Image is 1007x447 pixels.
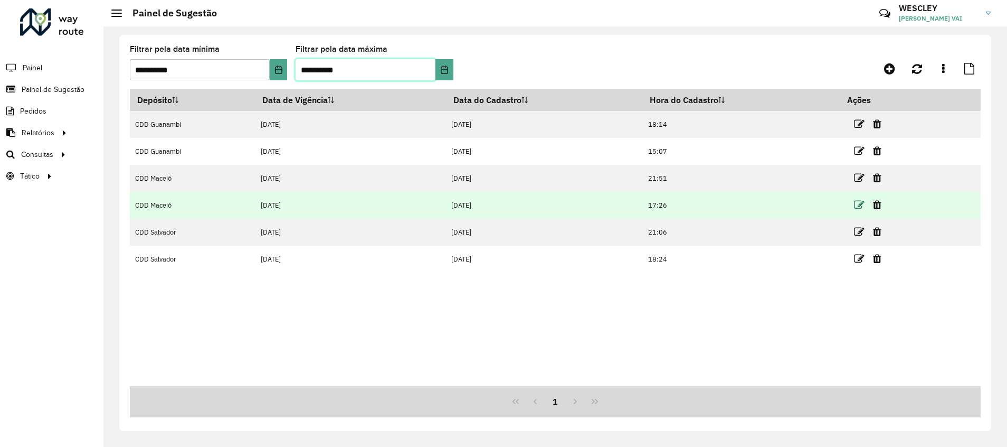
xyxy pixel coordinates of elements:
a: Editar [854,198,864,212]
a: Editar [854,252,864,266]
font: Hora do Cadastro [650,95,718,105]
td: [DATE] [255,111,446,138]
a: Excluir [873,225,881,239]
span: [PERSON_NAME] VAI [899,14,978,23]
button: 1 [545,392,565,412]
h3: WESCLEY [899,3,978,13]
button: Escolha a data [435,59,453,80]
td: [DATE] [255,165,446,192]
font: Data do Cadastro [453,95,521,105]
td: [DATE] [446,246,642,273]
td: [DATE] [255,192,446,219]
td: [DATE] [255,246,446,273]
a: Excluir [873,252,881,266]
h2: Painel de Sugestão [122,7,217,19]
font: Data de Vigência [262,95,328,105]
td: [DATE] [255,219,446,246]
a: Editar [854,225,864,239]
th: Ações [840,89,904,111]
td: 21:51 [642,165,840,192]
a: Excluir [873,198,881,212]
font: Depósito [137,95,172,105]
a: Editar [854,171,864,185]
a: Excluir [873,117,881,131]
td: [DATE] [446,138,642,165]
td: 18:14 [642,111,840,138]
span: Painel de Sugestão [22,84,84,95]
td: CDD Maceió [130,165,255,192]
td: [DATE] [446,111,642,138]
td: 17:26 [642,192,840,219]
a: Excluir [873,171,881,185]
a: Editar [854,144,864,158]
a: Excluir [873,144,881,158]
span: Consultas [21,149,53,160]
font: Filtrar pela data máxima [296,44,387,53]
a: Editar [854,117,864,131]
button: Escolha a data [270,59,287,80]
span: Relatórios [22,127,54,138]
td: CDD Salvador [130,246,255,273]
td: [DATE] [446,165,642,192]
font: Filtrar pela data mínima [130,44,220,53]
a: Contato Rápido [873,2,896,25]
td: CDD Guanambi [130,111,255,138]
td: CDD Maceió [130,192,255,219]
td: CDD Guanambi [130,138,255,165]
span: Tático [20,171,40,182]
td: [DATE] [255,138,446,165]
td: [DATE] [446,219,642,246]
td: [DATE] [446,192,642,219]
span: Pedidos [20,106,46,117]
td: 21:06 [642,219,840,246]
td: 15:07 [642,138,840,165]
td: CDD Salvador [130,219,255,246]
td: 18:24 [642,246,840,273]
span: Painel [23,62,42,73]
